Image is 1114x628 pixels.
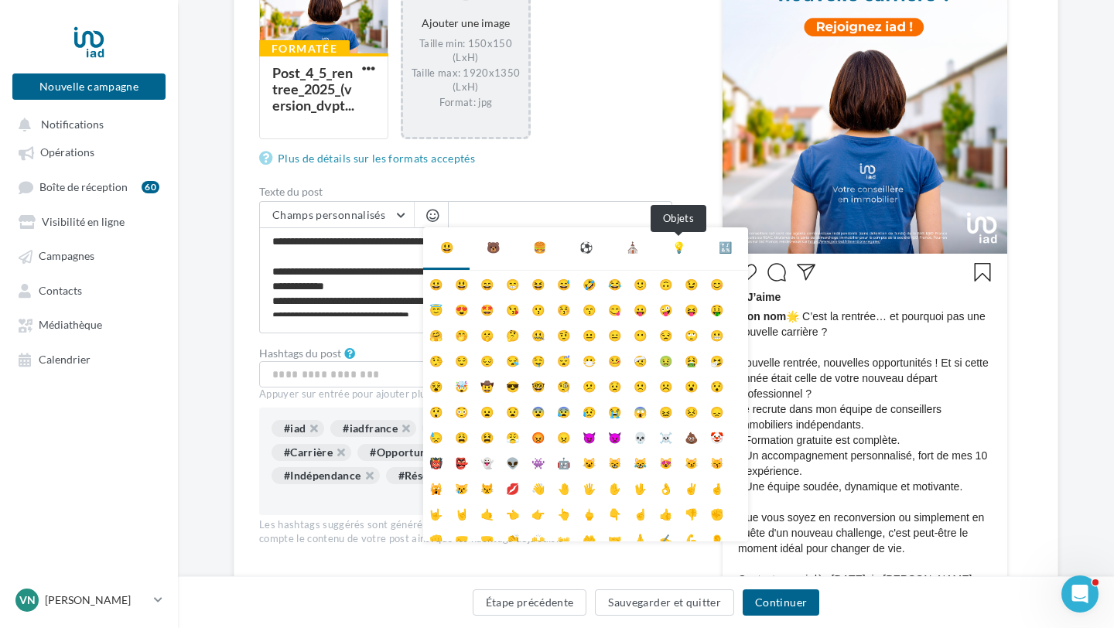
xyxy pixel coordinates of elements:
[474,449,500,475] li: 👻
[551,500,576,526] li: 👆
[678,322,704,347] li: 🙄
[500,398,525,424] li: 😧
[576,449,602,475] li: 😺
[474,500,500,526] li: 🤙
[576,475,602,500] li: 🖐
[9,310,169,338] a: Médiathèque
[423,398,449,424] li: 😲
[474,271,500,296] li: 😄
[423,296,449,322] li: 😇
[474,347,500,373] li: 😔
[719,240,732,255] div: 🔣
[576,322,602,347] li: 😐
[474,322,500,347] li: 🤫
[449,296,474,322] li: 😍
[12,73,166,100] button: Nouvelle campagne
[551,424,576,449] li: 😠
[500,500,525,526] li: 👈
[653,322,678,347] li: 😒
[423,526,449,551] li: 👊
[272,444,351,461] div: #Carrière
[551,398,576,424] li: 😰
[704,347,730,373] li: 🤧
[627,373,653,398] li: 🙁
[627,526,653,551] li: 🙏
[579,240,593,255] div: ⚽
[627,449,653,475] li: 😹
[500,296,525,322] li: 😘
[738,289,992,309] div: 1 J’aime
[449,322,474,347] li: 🤭
[473,589,587,616] button: Étape précédente
[525,373,551,398] li: 🤓
[260,202,414,228] button: Champs personnalisés
[627,500,653,526] li: ☝
[767,263,786,282] svg: Commenter
[551,347,576,373] li: 😴
[9,172,169,201] a: Boîte de réception60
[602,271,627,296] li: 😂
[678,475,704,500] li: ✌
[704,322,730,347] li: 😬
[525,271,551,296] li: 😆
[551,296,576,322] li: 😚
[602,449,627,475] li: 😸
[423,322,449,347] li: 🤗
[500,526,525,551] li: 👏
[626,240,639,255] div: ⛪
[602,296,627,322] li: 😋
[259,518,672,546] div: Les hashtags suggérés sont générés grâce à une intelligence artificielle en prenant en compte le ...
[9,345,169,373] a: Calendrier
[704,449,730,475] li: 😽
[449,449,474,475] li: 👺
[576,424,602,449] li: 😈
[704,475,730,500] li: 🤞
[423,373,449,398] li: 😵
[576,271,602,296] li: 🤣
[39,180,128,193] span: Boîte de réception
[41,118,104,131] span: Notifications
[704,526,730,551] li: 👂
[474,475,500,500] li: 😾
[576,296,602,322] li: 😙
[500,424,525,449] li: 😤
[423,271,449,296] li: 😀
[500,449,525,475] li: 👽
[738,309,992,618] span: 🌟 C’est la rentrée… et pourquoi pas une nouvelle carrière ? Nouvelle rentrée, nouvelles opportuni...
[449,526,474,551] li: 🤛
[259,40,350,57] div: Formatée
[9,241,169,269] a: Campagnes
[678,449,704,475] li: 😼
[525,424,551,449] li: 😡
[678,296,704,322] li: 😝
[272,467,380,484] div: #Indépendance
[423,424,449,449] li: 😓
[653,449,678,475] li: 😻
[330,420,416,437] div: #iadfrance
[973,263,992,282] svg: Enregistrer
[627,296,653,322] li: 😛
[627,424,653,449] li: 💀
[678,373,704,398] li: 😮
[653,296,678,322] li: 🤪
[653,500,678,526] li: 👍
[678,424,704,449] li: 💩
[653,424,678,449] li: ☠️
[440,240,453,255] div: 😃
[423,475,449,500] li: 🙀
[525,500,551,526] li: 👉
[576,373,602,398] li: 😕
[259,387,672,401] div: Appuyer sur entrée pour ajouter plusieurs hashtags
[449,271,474,296] li: 😃
[551,449,576,475] li: 🤖
[525,296,551,322] li: 😗
[525,347,551,373] li: 🤤
[627,475,653,500] li: 🖖
[672,240,685,255] div: 💡
[386,467,459,484] div: #Réseau
[704,373,730,398] li: 😯
[678,500,704,526] li: 👎
[39,250,94,263] span: Campagnes
[449,475,474,500] li: 😿
[678,271,704,296] li: 😉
